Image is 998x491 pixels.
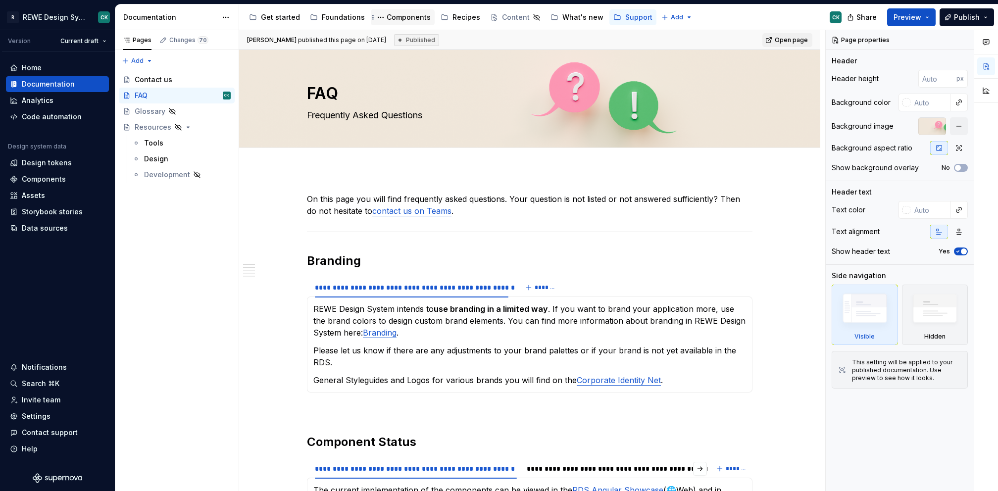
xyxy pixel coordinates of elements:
[762,33,812,47] a: Open page
[924,333,946,341] div: Hidden
[832,246,890,256] div: Show header text
[6,188,109,203] a: Assets
[956,75,964,83] p: px
[363,328,397,338] a: Branding
[6,392,109,408] a: Invite team
[22,223,68,233] div: Data sources
[6,441,109,457] button: Help
[22,207,83,217] div: Storybook stories
[245,9,304,25] a: Get started
[6,376,109,392] button: Search ⌘K
[939,247,950,255] label: Yes
[832,98,891,107] div: Background color
[307,434,752,450] h2: Component Status
[832,227,880,237] div: Text alignment
[33,473,82,483] a: Supernova Logo
[434,304,548,314] strong: use branding in a limited way
[306,9,369,25] a: Foundations
[22,96,53,105] div: Analytics
[119,103,235,119] a: Glossary
[22,79,75,89] div: Documentation
[135,75,172,85] div: Contact us
[119,72,235,183] div: Page tree
[832,205,865,215] div: Text color
[437,9,484,25] a: Recipes
[313,303,746,339] p: REWE Design System intends to . If you want to brand your application more, use the brand colors ...
[832,56,857,66] div: Header
[144,170,190,180] div: Development
[322,12,365,22] div: Foundations
[8,37,31,45] div: Version
[198,36,208,44] span: 70
[2,6,113,28] button: RREWE Design SystemCK
[305,82,750,105] textarea: FAQ
[577,375,661,385] a: Corporate Identity Net
[247,36,297,44] span: [PERSON_NAME]
[123,12,217,22] div: Documentation
[902,285,968,345] div: Hidden
[940,8,994,26] button: Publish
[8,143,66,150] div: Design system data
[128,151,235,167] a: Design
[832,163,919,173] div: Show background overlay
[245,7,656,27] div: Page tree
[100,13,108,21] div: CK
[918,70,956,88] input: Auto
[954,12,980,22] span: Publish
[625,12,652,22] div: Support
[22,174,66,184] div: Components
[6,171,109,187] a: Components
[305,107,750,123] textarea: Frequently Asked Questions
[119,119,235,135] a: Resources
[261,12,300,22] div: Get started
[832,285,898,345] div: Visible
[854,333,875,341] div: Visible
[6,76,109,92] a: Documentation
[144,138,163,148] div: Tools
[387,12,431,22] div: Components
[144,154,168,164] div: Design
[22,395,60,405] div: Invite team
[775,36,808,44] span: Open page
[394,34,439,46] div: Published
[671,13,683,21] span: Add
[832,121,894,131] div: Background image
[832,143,912,153] div: Background aspect ratio
[135,122,171,132] div: Resources
[502,12,530,22] div: Content
[547,9,607,25] a: What's new
[119,54,156,68] button: Add
[169,36,208,44] div: Changes
[247,36,386,44] span: published this page on [DATE]
[6,220,109,236] a: Data sources
[832,13,840,21] div: CK
[6,109,109,125] a: Code automation
[22,63,42,73] div: Home
[135,106,165,116] div: Glossary
[6,425,109,441] button: Contact support
[22,428,78,438] div: Contact support
[372,206,451,216] a: contact us on Teams
[6,408,109,424] a: Settings
[22,191,45,200] div: Assets
[6,60,109,76] a: Home
[60,37,99,45] span: Current draft
[562,12,603,22] div: What's new
[910,94,950,111] input: Auto
[887,8,936,26] button: Preview
[224,91,229,100] div: CK
[609,9,656,25] a: Support
[22,112,82,122] div: Code automation
[658,10,696,24] button: Add
[56,34,111,48] button: Current draft
[856,12,877,22] span: Share
[313,374,746,386] p: General Styleguides and Logos for various brands you will find on the .
[6,359,109,375] button: Notifications
[22,362,67,372] div: Notifications
[128,167,235,183] a: Development
[832,187,872,197] div: Header text
[119,72,235,88] a: Contact us
[22,411,50,421] div: Settings
[6,204,109,220] a: Storybook stories
[6,93,109,108] a: Analytics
